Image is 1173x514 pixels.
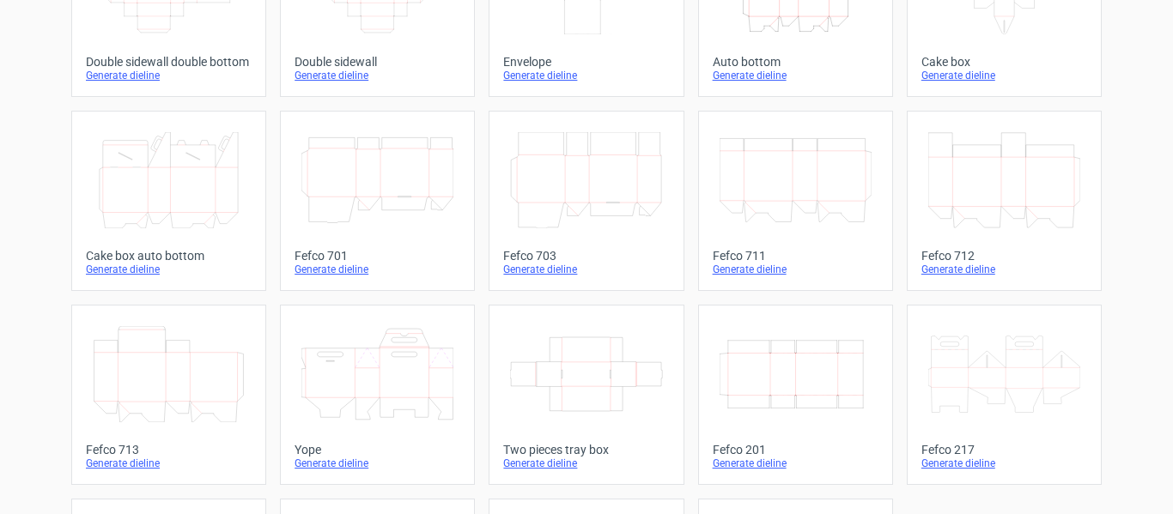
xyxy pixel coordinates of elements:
div: Generate dieline [921,457,1087,470]
div: Envelope [503,55,669,69]
a: Fefco 713Generate dieline [71,305,266,485]
a: Two pieces tray boxGenerate dieline [489,305,684,485]
div: Generate dieline [921,263,1087,276]
div: Generate dieline [295,457,460,470]
div: Generate dieline [295,69,460,82]
div: Generate dieline [713,263,878,276]
div: Generate dieline [86,69,252,82]
div: Generate dieline [921,69,1087,82]
div: Generate dieline [295,263,460,276]
div: Fefco 201 [713,443,878,457]
div: Fefco 712 [921,249,1087,263]
a: Fefco 712Generate dieline [907,111,1102,291]
a: YopeGenerate dieline [280,305,475,485]
div: Generate dieline [86,263,252,276]
div: Double sidewall double bottom [86,55,252,69]
a: Cake box auto bottomGenerate dieline [71,111,266,291]
a: Fefco 201Generate dieline [698,305,893,485]
div: Generate dieline [503,457,669,470]
div: Generate dieline [503,69,669,82]
div: Generate dieline [86,457,252,470]
div: Generate dieline [713,457,878,470]
a: Fefco 217Generate dieline [907,305,1102,485]
div: Yope [295,443,460,457]
a: Fefco 701Generate dieline [280,111,475,291]
div: Fefco 701 [295,249,460,263]
div: Two pieces tray box [503,443,669,457]
div: Double sidewall [295,55,460,69]
div: Cake box auto bottom [86,249,252,263]
div: Auto bottom [713,55,878,69]
div: Fefco 703 [503,249,669,263]
div: Fefco 713 [86,443,252,457]
a: Fefco 711Generate dieline [698,111,893,291]
div: Fefco 217 [921,443,1087,457]
div: Fefco 711 [713,249,878,263]
div: Generate dieline [713,69,878,82]
div: Cake box [921,55,1087,69]
a: Fefco 703Generate dieline [489,111,684,291]
div: Generate dieline [503,263,669,276]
